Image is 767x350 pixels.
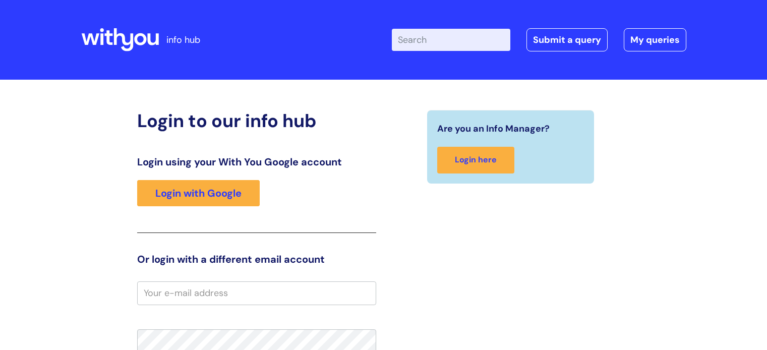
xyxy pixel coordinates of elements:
[137,253,376,265] h3: Or login with a different email account
[437,121,550,137] span: Are you an Info Manager?
[526,28,608,51] a: Submit a query
[166,32,200,48] p: info hub
[624,28,686,51] a: My queries
[137,156,376,168] h3: Login using your With You Google account
[137,110,376,132] h2: Login to our info hub
[137,180,260,206] a: Login with Google
[137,281,376,305] input: Your e-mail address
[437,147,514,173] a: Login here
[392,29,510,51] input: Search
